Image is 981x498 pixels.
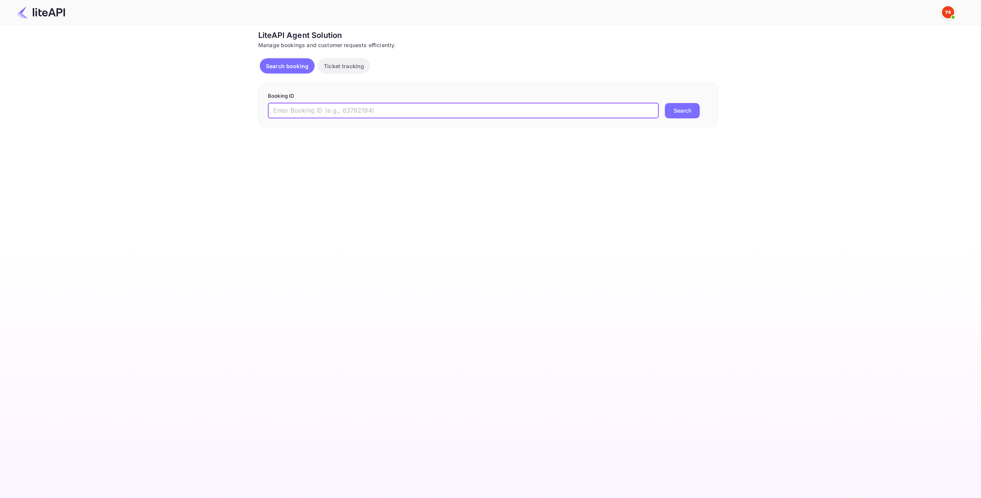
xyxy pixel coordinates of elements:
[17,6,65,18] img: LiteAPI Logo
[268,103,659,118] input: Enter Booking ID (e.g., 63782194)
[258,41,718,49] div: Manage bookings and customer requests efficiently.
[665,103,700,118] button: Search
[942,6,954,18] img: Yandex Support
[324,62,364,70] p: Ticket tracking
[266,62,308,70] p: Search booking
[258,29,718,41] div: LiteAPI Agent Solution
[268,92,709,100] p: Booking ID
